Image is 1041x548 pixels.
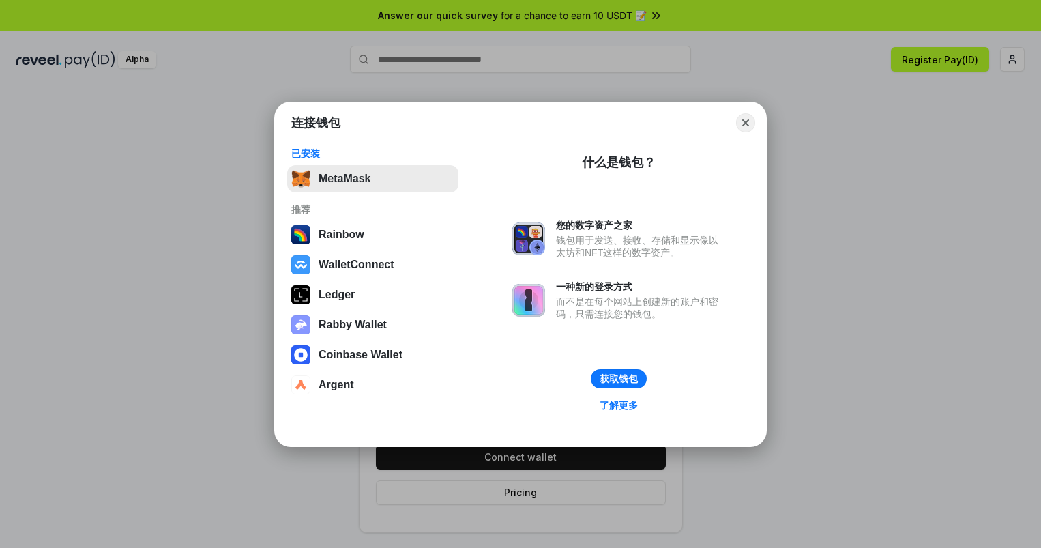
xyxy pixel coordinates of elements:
div: WalletConnect [319,259,394,271]
img: svg+xml,%3Csvg%20width%3D%22120%22%20height%3D%22120%22%20viewBox%3D%220%200%20120%20120%22%20fil... [291,225,310,244]
div: 您的数字资产之家 [556,219,725,231]
div: 已安装 [291,147,454,160]
img: svg+xml,%3Csvg%20width%3D%2228%22%20height%3D%2228%22%20viewBox%3D%220%200%2028%2028%22%20fill%3D... [291,255,310,274]
div: 了解更多 [600,399,638,412]
img: svg+xml,%3Csvg%20width%3D%2228%22%20height%3D%2228%22%20viewBox%3D%220%200%2028%2028%22%20fill%3D... [291,375,310,394]
img: svg+xml,%3Csvg%20fill%3D%22none%22%20height%3D%2233%22%20viewBox%3D%220%200%2035%2033%22%20width%... [291,169,310,188]
div: 钱包用于发送、接收、存储和显示像以太坊和NFT这样的数字资产。 [556,234,725,259]
div: Ledger [319,289,355,301]
img: svg+xml,%3Csvg%20xmlns%3D%22http%3A%2F%2Fwww.w3.org%2F2000%2Fsvg%22%20fill%3D%22none%22%20viewBox... [291,315,310,334]
div: 获取钱包 [600,373,638,385]
button: Argent [287,371,458,399]
img: svg+xml,%3Csvg%20width%3D%2228%22%20height%3D%2228%22%20viewBox%3D%220%200%2028%2028%22%20fill%3D... [291,345,310,364]
button: Rabby Wallet [287,311,458,338]
button: Rainbow [287,221,458,248]
h1: 连接钱包 [291,115,340,131]
div: MetaMask [319,173,370,185]
button: 获取钱包 [591,369,647,388]
button: Ledger [287,281,458,308]
div: Rainbow [319,229,364,241]
button: WalletConnect [287,251,458,278]
img: svg+xml,%3Csvg%20xmlns%3D%22http%3A%2F%2Fwww.w3.org%2F2000%2Fsvg%22%20fill%3D%22none%22%20viewBox... [512,222,545,255]
img: svg+xml,%3Csvg%20xmlns%3D%22http%3A%2F%2Fwww.w3.org%2F2000%2Fsvg%22%20width%3D%2228%22%20height%3... [291,285,310,304]
button: Close [736,113,755,132]
button: Coinbase Wallet [287,341,458,369]
div: Coinbase Wallet [319,349,402,361]
button: MetaMask [287,165,458,192]
a: 了解更多 [591,396,646,414]
div: 什么是钱包？ [582,154,656,171]
img: svg+xml,%3Csvg%20xmlns%3D%22http%3A%2F%2Fwww.w3.org%2F2000%2Fsvg%22%20fill%3D%22none%22%20viewBox... [512,284,545,317]
div: 一种新的登录方式 [556,280,725,293]
div: Argent [319,379,354,391]
div: Rabby Wallet [319,319,387,331]
div: 而不是在每个网站上创建新的账户和密码，只需连接您的钱包。 [556,295,725,320]
div: 推荐 [291,203,454,216]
